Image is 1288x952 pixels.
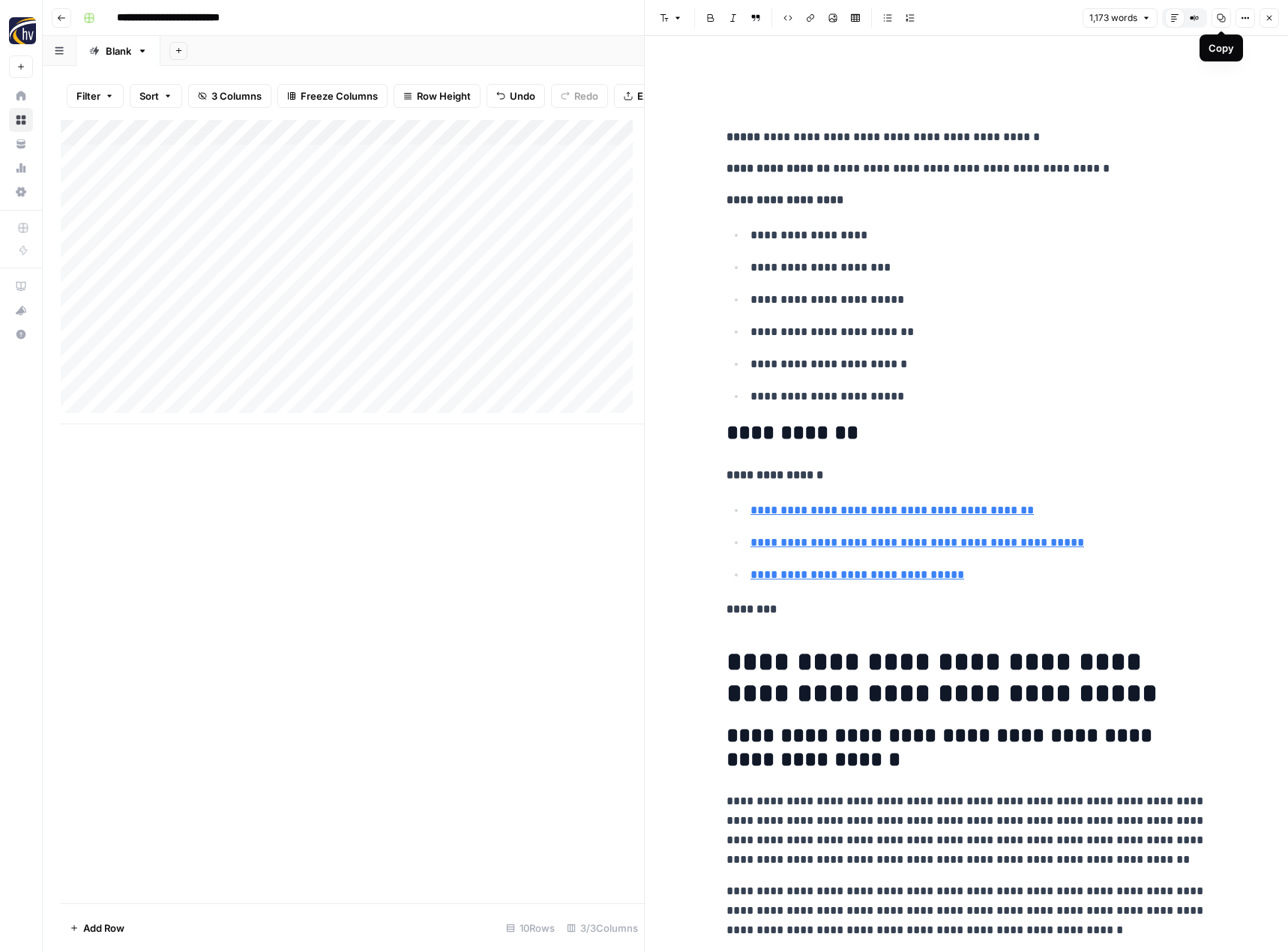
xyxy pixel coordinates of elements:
button: Freeze Columns [277,84,388,108]
button: What's new? [9,298,33,322]
img: HigherVisibility Logo [9,17,36,44]
span: Sort [139,88,159,103]
a: Your Data [9,132,33,156]
div: What's new? [10,299,32,322]
a: Usage [9,156,33,180]
div: Blank [106,43,131,58]
span: 3 Columns [211,88,262,103]
button: Undo [487,84,545,108]
a: Home [9,84,33,108]
span: Undo [510,88,535,103]
a: Blank [76,36,160,66]
button: Sort [130,84,182,108]
button: Help + Support [9,322,33,346]
span: Add Row [83,921,124,936]
button: Workspace: HigherVisibility [9,12,33,49]
button: Row Height [394,84,481,108]
span: 1,173 words [1089,11,1137,25]
div: 3/3 Columns [561,916,644,940]
span: Row Height [417,88,471,103]
div: 10 Rows [500,916,561,940]
span: Freeze Columns [301,88,378,103]
span: Filter [76,88,100,103]
button: Filter [67,84,124,108]
a: Browse [9,108,33,132]
button: Add Row [61,916,133,940]
a: Settings [9,180,33,204]
button: 3 Columns [188,84,271,108]
span: Redo [574,88,598,103]
button: Redo [551,84,608,108]
button: Export CSV [614,84,700,108]
button: 1,173 words [1083,8,1158,28]
a: AirOps Academy [9,274,33,298]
